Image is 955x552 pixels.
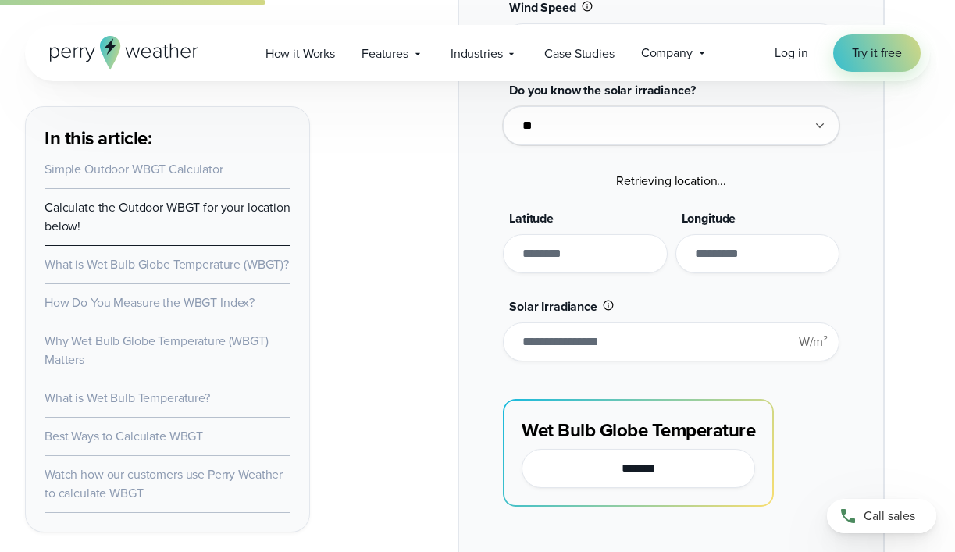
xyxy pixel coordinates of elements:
a: Try it free [833,34,921,72]
span: Solar Irradiance [509,297,597,315]
span: Try it free [852,44,902,62]
a: How Do You Measure the WBGT Index? [45,294,255,312]
span: Case Studies [544,45,614,63]
a: Why Wet Bulb Globe Temperature (WBGT) Matters [45,332,269,369]
a: What is Wet Bulb Temperature? [45,389,210,407]
span: Industries [451,45,503,63]
span: Longitude [682,209,736,227]
a: Call sales [827,499,936,533]
span: Latitude [509,209,554,227]
a: Best Ways to Calculate WBGT [45,427,203,445]
a: Case Studies [531,37,627,69]
span: Retrieving location... [616,172,726,190]
a: Watch how our customers use Perry Weather to calculate WBGT [45,465,283,502]
span: How it Works [265,45,335,63]
h3: In this article: [45,126,290,151]
a: What is Wet Bulb Globe Temperature (WBGT)? [45,255,289,273]
a: Calculate the Outdoor WBGT for your location below! [45,198,290,235]
span: Do you know the solar irradiance? [509,81,695,99]
a: How it Works [252,37,348,69]
a: Log in [775,44,807,62]
a: Simple Outdoor WBGT Calculator [45,160,223,178]
span: Company [641,44,693,62]
span: Features [362,45,408,63]
span: Call sales [864,507,915,525]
